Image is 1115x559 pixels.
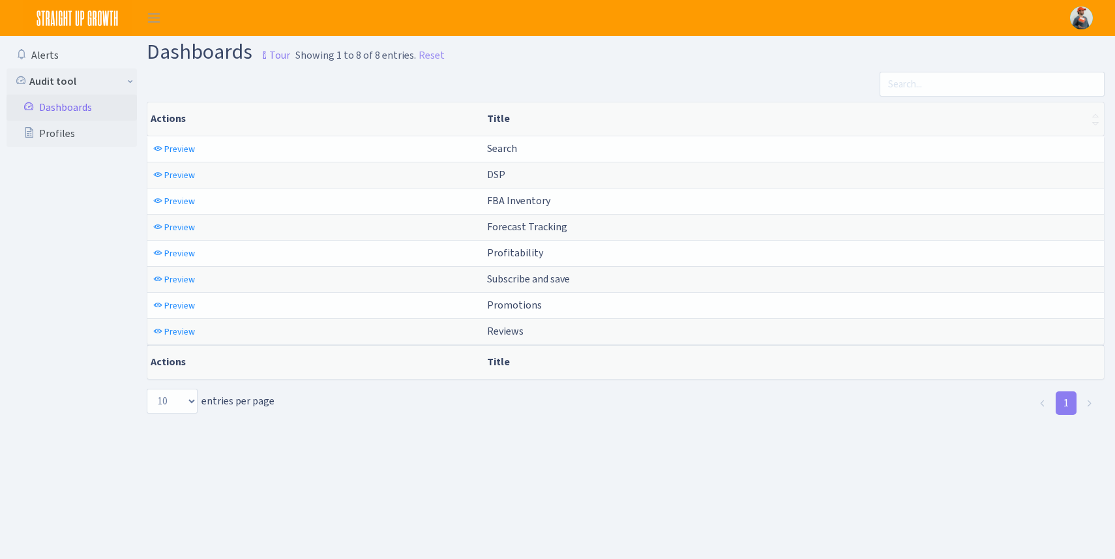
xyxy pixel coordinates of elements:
[164,273,195,286] span: Preview
[487,194,550,207] span: FBA Inventory
[147,389,275,414] label: entries per page
[147,389,198,414] select: entries per page
[164,195,195,207] span: Preview
[164,221,195,234] span: Preview
[147,345,482,379] th: Actions
[150,322,198,342] a: Preview
[164,143,195,155] span: Preview
[1070,7,1093,29] a: j
[150,165,198,185] a: Preview
[164,299,195,312] span: Preview
[164,247,195,260] span: Preview
[150,191,198,211] a: Preview
[487,246,543,260] span: Profitability
[7,42,137,68] a: Alerts
[150,295,198,316] a: Preview
[252,38,290,65] a: Tour
[256,44,290,67] small: Tour
[150,139,198,159] a: Preview
[880,72,1105,97] input: Search...
[482,102,1104,136] th: Title : activate to sort column ascending
[150,217,198,237] a: Preview
[487,324,524,338] span: Reviews
[147,41,290,67] h1: Dashboards
[7,121,137,147] a: Profiles
[147,102,482,136] th: Actions
[487,220,567,234] span: Forecast Tracking
[164,169,195,181] span: Preview
[487,168,505,181] span: DSP
[7,68,137,95] a: Audit tool
[1056,391,1077,415] a: 1
[487,272,570,286] span: Subscribe and save
[487,142,517,155] span: Search
[487,298,542,312] span: Promotions
[150,243,198,264] a: Preview
[164,325,195,338] span: Preview
[419,48,445,63] a: Reset
[295,48,416,63] div: Showing 1 to 8 of 8 entries.
[150,269,198,290] a: Preview
[7,95,137,121] a: Dashboards
[482,345,1104,379] th: Title
[1070,7,1093,29] img: jack
[138,7,170,29] button: Toggle navigation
